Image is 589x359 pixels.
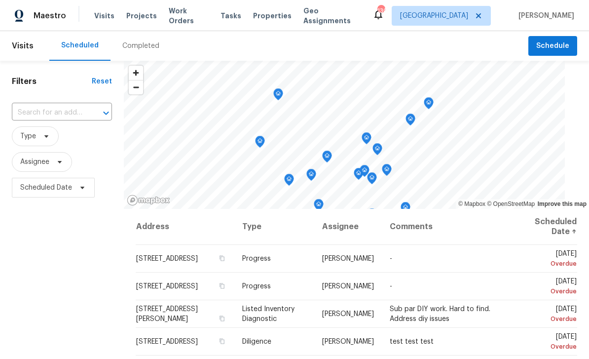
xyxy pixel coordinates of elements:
div: Map marker [362,132,371,148]
th: Comments [382,209,514,245]
span: [GEOGRAPHIC_DATA] [400,11,468,21]
h1: Filters [12,77,92,86]
div: Map marker [322,151,332,166]
th: Address [136,209,234,245]
th: Type [234,209,314,245]
span: Projects [126,11,157,21]
button: Zoom in [129,66,143,80]
span: [STREET_ADDRESS] [136,255,198,262]
a: Improve this map [538,200,587,207]
div: Overdue [522,342,577,352]
span: Assignee [20,157,49,167]
div: Map marker [382,164,392,179]
div: Map marker [367,208,377,224]
div: Map marker [360,165,369,180]
div: Map marker [424,97,434,113]
div: Overdue [522,259,577,269]
button: Copy Address [218,337,226,346]
div: Map marker [255,136,265,151]
span: Progress [242,283,271,290]
div: Completed [122,41,159,51]
span: Maestro [34,11,66,21]
a: Mapbox [458,200,485,207]
span: Visits [12,35,34,57]
div: Map marker [354,168,364,183]
span: [PERSON_NAME] [322,338,374,345]
button: Copy Address [218,281,226,290]
div: Overdue [522,314,577,324]
span: Scheduled Date [20,183,72,193]
input: Search for an address... [12,105,84,120]
span: [PERSON_NAME] [322,255,374,262]
button: Schedule [528,36,577,56]
a: OpenStreetMap [487,200,535,207]
span: [PERSON_NAME] [515,11,574,21]
span: - [390,283,392,290]
span: [DATE] [522,306,577,324]
span: [DATE] [522,278,577,296]
button: Open [99,106,113,120]
div: Map marker [273,88,283,104]
div: Map marker [401,202,410,217]
div: Scheduled [61,40,99,50]
th: Assignee [314,209,382,245]
span: Listed Inventory Diagnostic [242,306,294,322]
div: Map marker [306,169,316,184]
div: Map marker [314,199,324,214]
span: [DATE] [522,250,577,269]
div: Map marker [405,114,415,129]
span: Work Orders [169,6,209,26]
span: Progress [242,255,271,262]
div: Map marker [367,172,377,188]
span: test test test [390,338,434,345]
th: Scheduled Date ↑ [514,209,577,245]
div: Map marker [284,174,294,189]
div: Overdue [522,286,577,296]
span: [PERSON_NAME] [322,283,374,290]
button: Copy Address [218,254,226,263]
canvas: Map [124,61,565,209]
span: Geo Assignments [303,6,361,26]
span: Schedule [536,40,569,52]
a: Mapbox homepage [127,195,170,206]
button: Copy Address [218,314,226,323]
span: Sub par DIY work. Hard to find. Address diy issues [390,306,490,322]
div: 130 [377,6,384,16]
div: Map marker [372,143,382,159]
span: Diligence [242,338,271,345]
button: Zoom out [129,80,143,94]
span: Visits [94,11,114,21]
span: [STREET_ADDRESS] [136,283,198,290]
span: Tasks [221,12,241,19]
span: [PERSON_NAME] [322,311,374,318]
span: Properties [253,11,292,21]
span: [DATE] [522,333,577,352]
span: - [390,255,392,262]
span: [STREET_ADDRESS][PERSON_NAME] [136,306,198,322]
span: [STREET_ADDRESS] [136,338,198,345]
div: Reset [92,77,112,86]
span: Type [20,131,36,141]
